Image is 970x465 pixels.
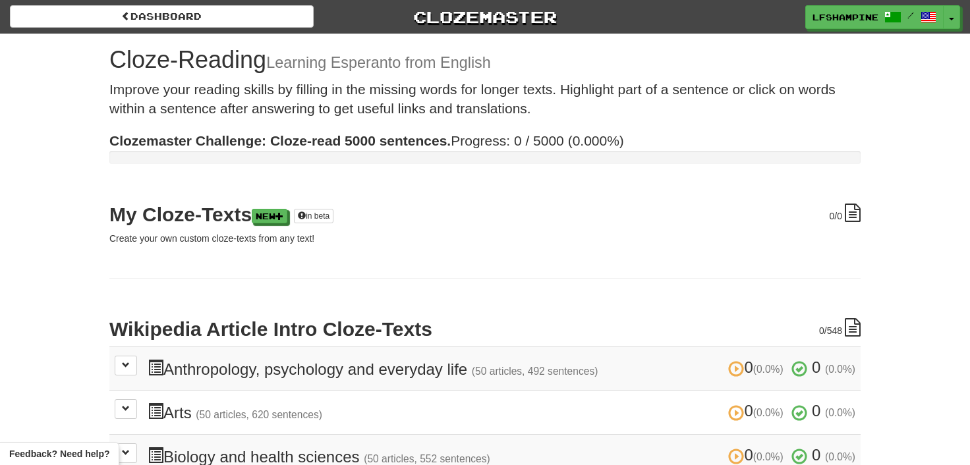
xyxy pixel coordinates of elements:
a: Dashboard [10,5,314,28]
small: (0.0%) [825,364,855,375]
span: 0 [812,402,820,420]
h1: Cloze-Reading [109,47,861,73]
a: New [252,209,287,223]
a: Clozemaster [333,5,637,28]
span: 0 [728,358,787,376]
span: / [907,11,914,20]
small: Learning Esperanto from English [266,54,491,71]
span: Progress: 0 / 5000 (0.000%) [109,133,624,148]
span: Open feedback widget [9,447,109,460]
p: Improve your reading skills by filling in the missing words for longer texts. Highlight part of a... [109,80,861,119]
small: (50 articles, 492 sentences) [472,366,598,377]
small: (0.0%) [753,364,784,375]
span: 0 [728,402,787,420]
span: 0 [830,211,835,221]
span: 0 [819,325,824,336]
h3: Arts [148,402,855,422]
p: Create your own custom cloze-texts from any text! [109,232,861,245]
small: (50 articles, 620 sentences) [196,409,322,420]
h3: Anthropology, psychology and everyday life [148,359,855,378]
div: /548 [819,318,861,337]
h2: Wikipedia Article Intro Cloze-Texts [109,318,861,340]
small: (0.0%) [825,407,855,418]
div: /0 [830,204,861,223]
span: 0 [728,446,787,464]
small: (0.0%) [825,451,855,462]
span: lfshampine [813,11,878,23]
h2: My Cloze-Texts [109,204,861,225]
span: 0 [812,446,820,464]
small: (50 articles, 552 sentences) [364,453,490,464]
small: (0.0%) [753,451,784,462]
a: in beta [294,209,333,223]
strong: Clozemaster Challenge: Cloze-read 5000 sentences. [109,133,451,148]
a: lfshampine / [805,5,944,29]
span: 0 [812,358,820,376]
small: (0.0%) [753,407,784,418]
